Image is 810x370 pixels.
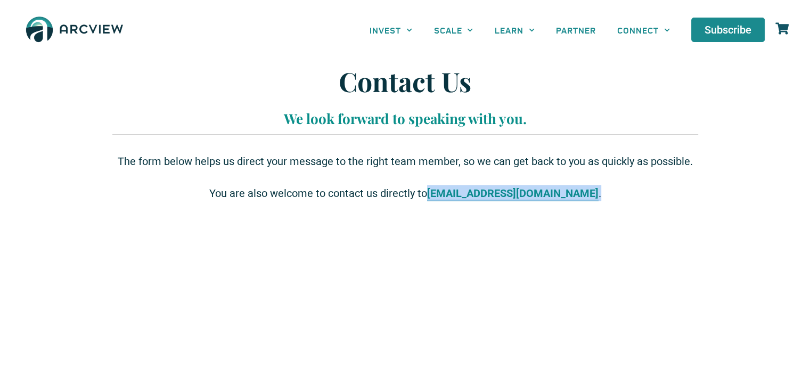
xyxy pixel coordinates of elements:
a: CONNECT [607,18,681,42]
p: You are also welcome to contact us directly to . [118,185,693,201]
span: The form below helps us direct your message to the right team member, so we can get back to you a... [118,155,693,168]
a: PARTNER [545,18,607,42]
h1: Contact Us [118,65,693,97]
a: [EMAIL_ADDRESS][DOMAIN_NAME] [427,187,599,201]
a: Subscribe [691,18,765,42]
img: The Arcview Group [21,11,128,50]
a: INVEST [359,18,423,42]
strong: [EMAIL_ADDRESS][DOMAIN_NAME] [427,187,599,200]
a: SCALE [423,18,484,42]
p: We look forward to speaking with you. [118,108,693,129]
nav: Menu [359,18,681,42]
span: Subscribe [705,24,751,35]
a: LEARN [484,18,545,42]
